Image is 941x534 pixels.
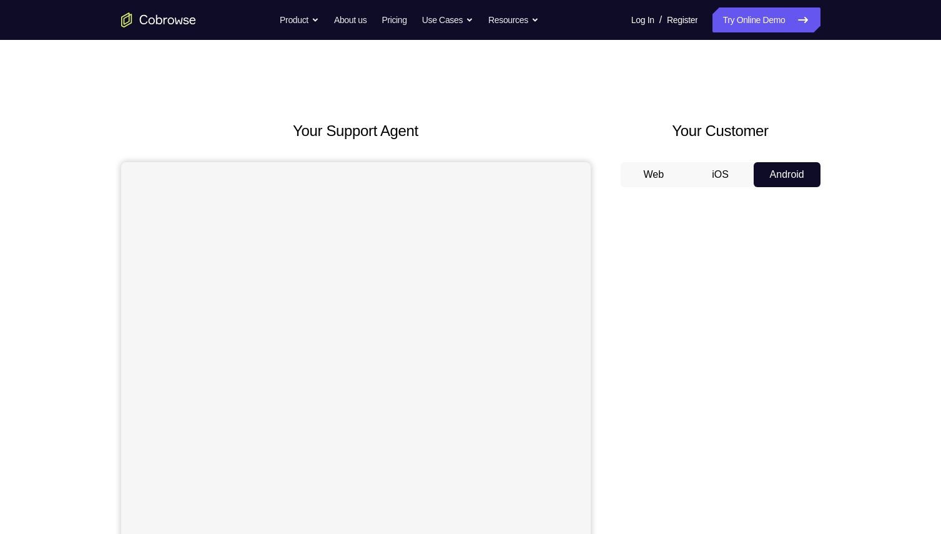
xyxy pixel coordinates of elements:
a: Try Online Demo [712,7,820,32]
a: About us [334,7,367,32]
button: Web [621,162,687,187]
h2: Your Support Agent [121,120,591,142]
button: Use Cases [422,7,473,32]
a: Pricing [382,7,406,32]
a: Log In [631,7,654,32]
span: / [659,12,662,27]
button: iOS [687,162,754,187]
button: Product [280,7,319,32]
a: Go to the home page [121,12,196,27]
button: Android [754,162,820,187]
button: Resources [488,7,539,32]
h2: Your Customer [621,120,820,142]
a: Register [667,7,697,32]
